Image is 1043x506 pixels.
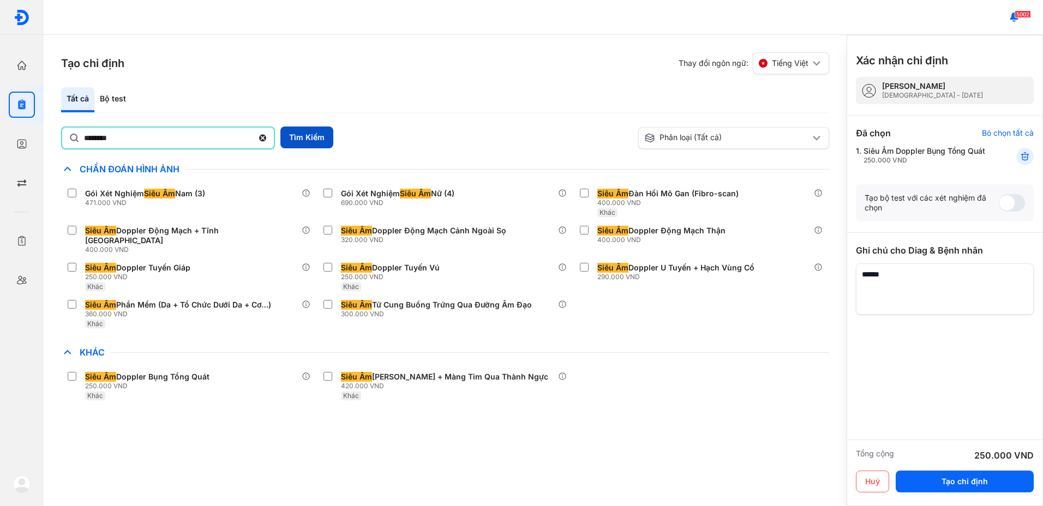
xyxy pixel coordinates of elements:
span: Khác [87,282,103,291]
span: Siêu Âm [341,372,372,382]
div: Đã chọn [856,126,891,140]
div: Siêu Âm Doppler Bụng Tổng Quát [864,146,985,165]
span: Tiếng Việt [772,58,808,68]
div: Phân loại (Tất cả) [644,132,810,143]
div: 400.000 VND [85,245,302,254]
div: Phần Mềm (Da + Tổ Chức Dưới Da + Cơ…) [85,300,271,310]
div: [PERSON_NAME] + Màng Tim Qua Thành Ngực [341,372,548,382]
div: 1. [856,146,990,165]
div: Tổng cộng [856,449,894,462]
div: 690.000 VND [341,198,459,207]
div: Tất cả [61,87,94,112]
button: Huỷ [856,471,889,492]
div: Gói Xét Nghiệm Nam (3) [85,189,205,198]
span: Siêu Âm [85,300,116,310]
div: Thay đổi ngôn ngữ: [679,52,829,74]
span: Khác [343,282,359,291]
div: Doppler Tuyến Vú [341,263,440,273]
div: Doppler U Tuyến + Hạch Vùng Cổ [597,263,754,273]
span: Siêu Âm [400,189,431,198]
div: 360.000 VND [85,310,275,318]
span: Siêu Âm [341,263,372,273]
span: 5002 [1015,10,1031,18]
div: 320.000 VND [341,236,511,244]
div: Bỏ chọn tất cả [982,128,1034,138]
div: Gói Xét Nghiệm Nữ (4) [341,189,454,198]
div: Doppler Động Mạch + Tĩnh [GEOGRAPHIC_DATA] [85,226,297,245]
div: 471.000 VND [85,198,209,207]
span: Khác [600,208,615,216]
div: Tử Cung Buồng Trứng Qua Đường Âm Đạo [341,300,532,310]
div: 300.000 VND [341,310,536,318]
span: Siêu Âm [597,226,628,236]
div: 250.000 VND [85,273,195,281]
div: [PERSON_NAME] [882,81,983,91]
span: Khác [87,391,103,400]
span: Siêu Âm [597,189,628,198]
div: Bộ test [94,87,131,112]
span: Siêu Âm [341,300,372,310]
span: Siêu Âm [85,226,116,236]
span: Siêu Âm [341,226,372,236]
div: Doppler Bụng Tổng Quát [85,372,209,382]
div: 400.000 VND [597,198,743,207]
img: logo [13,475,31,493]
div: 250.000 VND [864,156,985,165]
div: Doppler Tuyến Giáp [85,263,190,273]
div: 420.000 VND [341,382,553,390]
div: 250.000 VND [85,382,214,390]
span: Chẩn Đoán Hình Ảnh [74,164,185,174]
div: 290.000 VND [597,273,759,281]
div: 250.000 VND [974,449,1034,462]
div: Ghi chú cho Diag & Bệnh nhân [856,244,1034,257]
div: 400.000 VND [597,236,730,244]
img: logo [14,9,30,26]
span: Siêu Âm [85,263,116,273]
span: Khác [87,320,103,328]
span: Siêu Âm [597,263,628,273]
div: Doppler Động Mạch Cảnh Ngoài Sọ [341,226,506,236]
button: Tìm Kiếm [280,126,333,148]
div: 250.000 VND [341,273,444,281]
span: Khác [343,391,359,400]
span: Siêu Âm [144,189,175,198]
div: Đàn Hồi Mô Gan (Fibro-scan) [597,189,739,198]
h3: Tạo chỉ định [61,56,124,71]
span: Khác [74,347,110,358]
span: Siêu Âm [85,372,116,382]
div: Tạo bộ test với các xét nghiệm đã chọn [865,193,999,213]
div: [DEMOGRAPHIC_DATA] - [DATE] [882,91,983,100]
h3: Xác nhận chỉ định [856,53,948,68]
div: Doppler Động Mạch Thận [597,226,726,236]
button: Tạo chỉ định [896,471,1034,492]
